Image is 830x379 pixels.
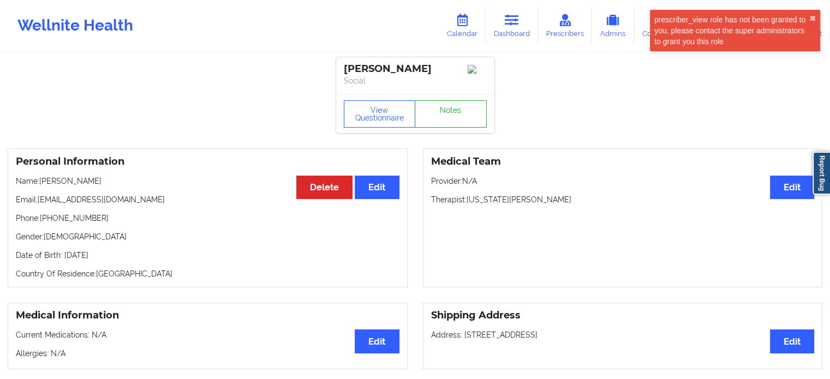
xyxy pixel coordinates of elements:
[344,100,416,128] button: View Questionnaire
[16,348,399,359] p: Allergies: N/A
[592,8,634,44] a: Admins
[16,231,399,242] p: Gender: [DEMOGRAPHIC_DATA]
[770,329,814,353] button: Edit
[486,8,538,44] a: Dashboard
[431,194,815,205] p: Therapist: [US_STATE][PERSON_NAME]
[431,329,815,340] p: Address: [STREET_ADDRESS]
[654,14,809,47] div: prescriber_view role has not been granted to you, please contact the super administrators to gran...
[770,176,814,199] button: Edit
[16,309,399,322] h3: Medical Information
[439,8,486,44] a: Calendar
[16,213,399,224] p: Phone: [PHONE_NUMBER]
[355,176,399,199] button: Edit
[296,176,353,199] button: Delete
[538,8,592,44] a: Prescribers
[16,176,399,187] p: Name: [PERSON_NAME]
[431,309,815,322] h3: Shipping Address
[355,329,399,353] button: Edit
[431,176,815,187] p: Provider: N/A
[415,100,487,128] a: Notes
[16,155,399,168] h3: Personal Information
[813,152,830,195] a: Report Bug
[16,268,399,279] p: Country Of Residence: [GEOGRAPHIC_DATA]
[344,75,487,86] p: Social
[16,329,399,340] p: Current Medications: N/A
[16,250,399,261] p: Date of Birth: [DATE]
[431,155,815,168] h3: Medical Team
[634,8,679,44] a: Coaches
[468,65,487,74] img: Image%2Fplaceholer-image.png
[344,63,487,75] div: [PERSON_NAME]
[16,194,399,205] p: Email: [EMAIL_ADDRESS][DOMAIN_NAME]
[809,14,816,23] button: close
